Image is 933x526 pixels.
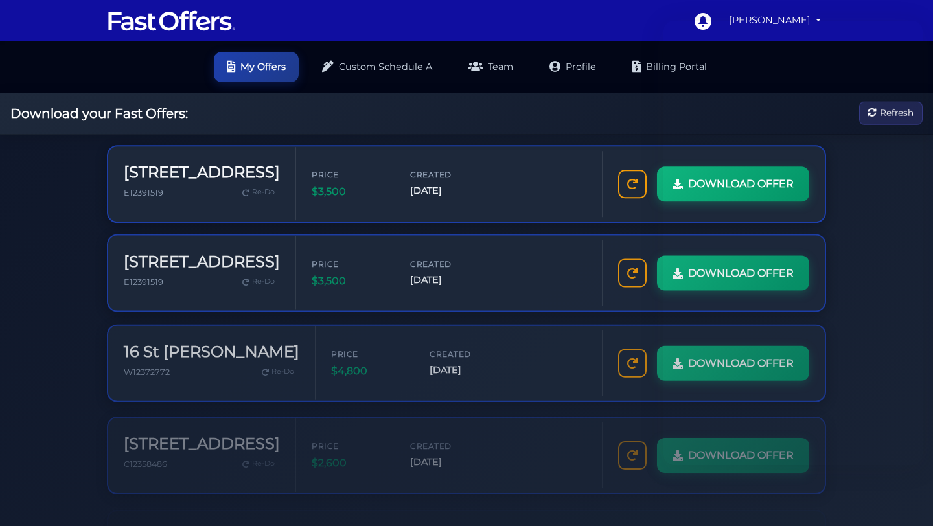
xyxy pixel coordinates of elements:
[724,8,826,33] a: [PERSON_NAME]
[252,275,275,286] span: Re-Do
[124,427,280,446] h3: [STREET_ADDRESS]
[657,166,809,201] a: DOWNLOAD OFFER
[10,106,188,121] h2: Download your Fast Offers:
[430,360,507,374] span: [DATE]
[430,344,507,356] span: Created
[657,255,809,290] a: DOWNLOAD OFFER
[410,432,488,444] span: Created
[124,339,299,358] h3: 16 St [PERSON_NAME]
[410,271,488,286] span: [DATE]
[619,52,720,82] a: Billing Portal
[124,363,170,373] span: W12372772
[410,448,488,463] span: [DATE]
[657,431,809,466] a: DOWNLOAD OFFER
[663,21,923,465] iframe: Customerly Messenger
[410,256,488,268] span: Created
[312,256,389,268] span: Price
[331,344,409,356] span: Price
[312,183,389,200] span: $3,500
[252,451,275,463] span: Re-Do
[312,448,389,464] span: $2,600
[252,187,275,198] span: Re-Do
[410,183,488,198] span: [DATE]
[455,52,526,82] a: Team
[237,184,280,201] a: Re-Do
[214,52,299,82] a: My Offers
[124,187,163,197] span: E12391519
[237,448,280,465] a: Re-Do
[536,52,609,82] a: Profile
[312,168,389,180] span: Price
[331,360,409,376] span: $4,800
[309,52,445,82] a: Custom Schedule A
[124,163,280,181] h3: [STREET_ADDRESS]
[312,432,389,444] span: Price
[312,271,389,288] span: $3,500
[124,452,167,461] span: C12358486
[124,275,163,285] span: E12391519
[124,251,280,269] h3: [STREET_ADDRESS]
[657,343,809,378] a: DOWNLOAD OFFER
[410,168,488,180] span: Created
[257,360,299,377] a: Re-Do
[271,363,294,374] span: Re-Do
[884,475,923,514] iframe: Customerly Messenger Launcher
[237,272,280,289] a: Re-Do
